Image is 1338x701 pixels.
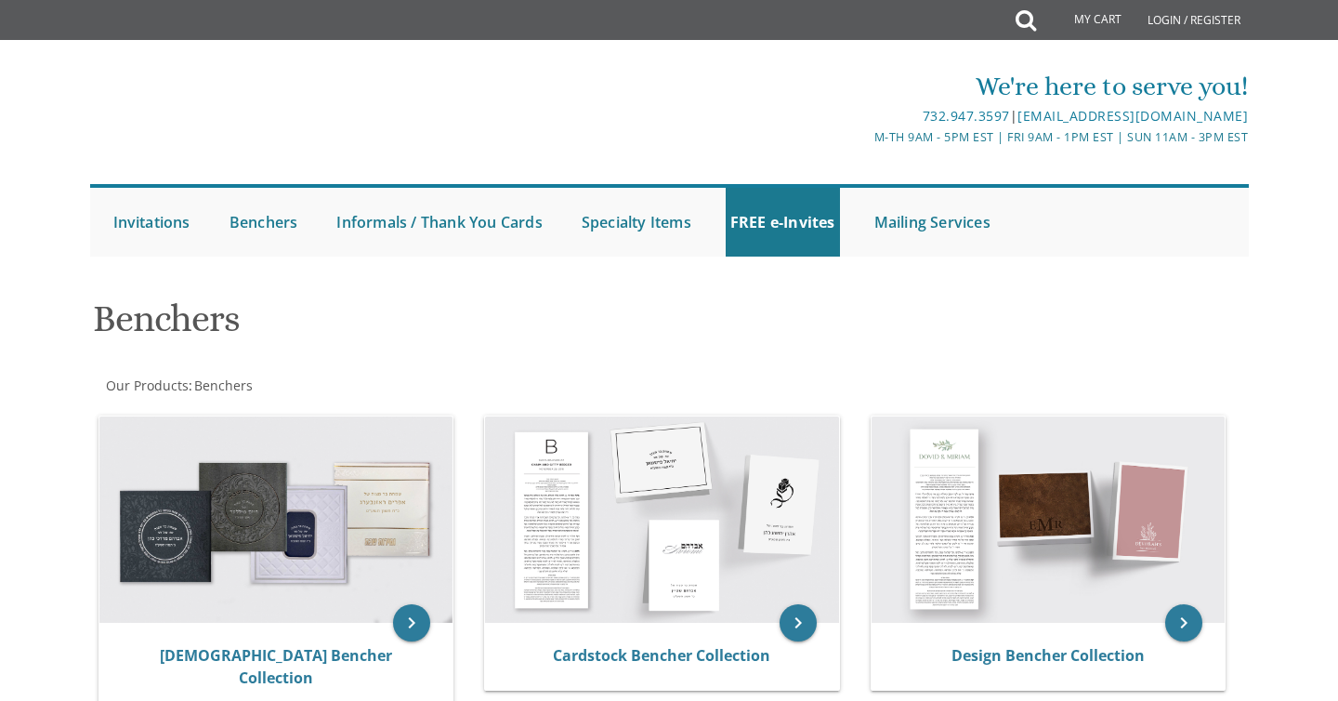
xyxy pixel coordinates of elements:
a: keyboard_arrow_right [780,604,817,641]
div: : [90,377,670,395]
a: Informals / Thank You Cards [332,188,546,257]
div: We're here to serve you! [477,68,1248,105]
a: Specialty Items [577,188,696,257]
a: Mailing Services [870,188,995,257]
a: Design Bencher Collection [951,645,1145,666]
a: Benchers [225,188,303,257]
a: keyboard_arrow_right [1165,604,1202,641]
a: Invitations [109,188,195,257]
a: keyboard_arrow_right [393,604,430,641]
span: Benchers [194,377,253,394]
img: Judaica Bencher Collection [99,417,453,623]
h1: Benchers [93,298,851,353]
a: Benchers [192,377,253,394]
img: Design Bencher Collection [872,417,1226,623]
a: 732.947.3597 [923,107,1010,125]
div: | [477,105,1248,127]
a: Cardstock Bencher Collection [553,645,770,666]
a: [EMAIL_ADDRESS][DOMAIN_NAME] [1017,107,1248,125]
a: Our Products [104,377,189,394]
a: [DEMOGRAPHIC_DATA] Bencher Collection [160,645,392,688]
div: M-Th 9am - 5pm EST | Fri 9am - 1pm EST | Sun 11am - 3pm EST [477,127,1248,147]
a: FREE e-Invites [726,188,840,257]
a: My Cart [1034,2,1135,39]
img: Cardstock Bencher Collection [485,417,839,623]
